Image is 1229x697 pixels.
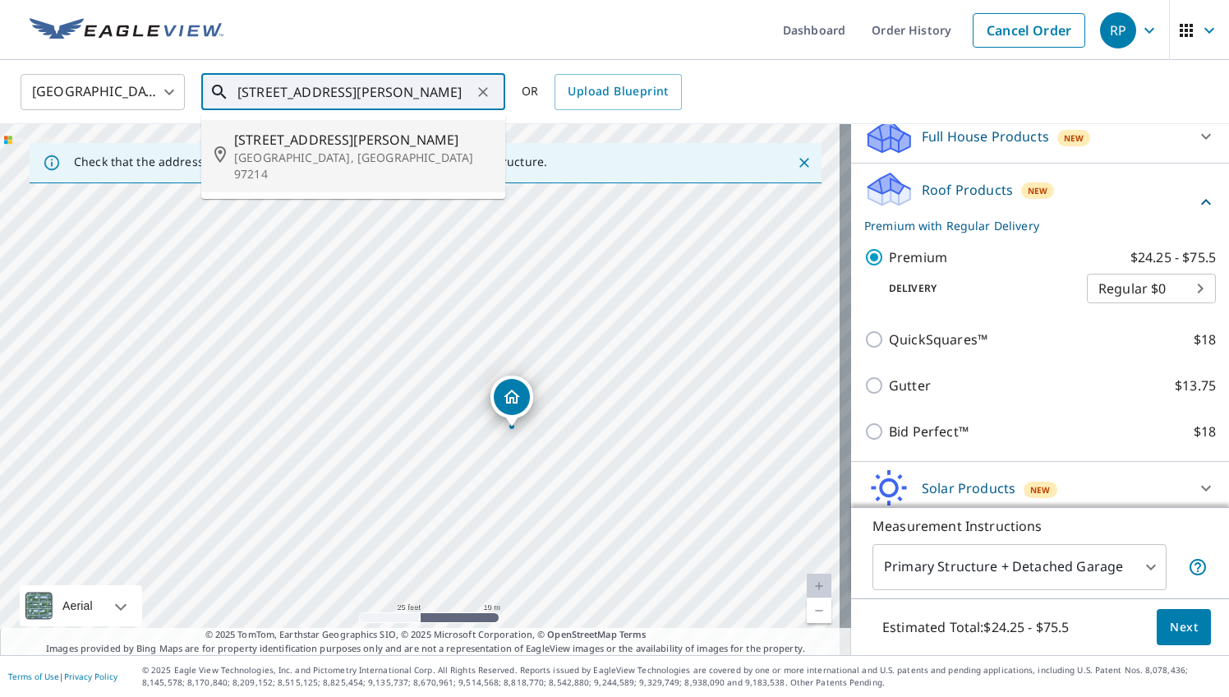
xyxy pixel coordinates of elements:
[490,376,533,427] div: Dropped pin, building 1, Residential property, 3803 SE Grant Ct Portland, OR 97214
[237,69,472,115] input: Search by address or latitude-longitude
[872,544,1167,590] div: Primary Structure + Detached Garage
[889,247,947,267] p: Premium
[64,671,117,682] a: Privacy Policy
[973,13,1085,48] a: Cancel Order
[1100,12,1136,48] div: RP
[889,376,931,395] p: Gutter
[58,585,98,626] div: Aerial
[1064,132,1084,145] span: New
[142,664,1221,689] p: © 2025 Eagle View Technologies, Inc. and Pictometry International Corp. All Rights Reserved. Repo...
[555,74,681,110] a: Upload Blueprint
[922,180,1013,200] p: Roof Products
[74,155,547,169] p: Check that the address is accurate, then drag the marker over the correct structure.
[20,585,142,626] div: Aerial
[234,150,492,182] p: [GEOGRAPHIC_DATA], [GEOGRAPHIC_DATA] 97214
[889,422,969,441] p: Bid Perfect™
[205,628,647,642] span: © 2025 TomTom, Earthstar Geographics SIO, © 2025 Microsoft Corporation, ©
[30,18,223,43] img: EV Logo
[1157,609,1211,646] button: Next
[1030,483,1050,496] span: New
[8,671,59,682] a: Terms of Use
[864,170,1216,234] div: Roof ProductsNewPremium with Regular Delivery
[1194,422,1216,441] p: $18
[869,609,1083,645] p: Estimated Total: $24.25 - $75.5
[234,130,492,150] span: [STREET_ADDRESS][PERSON_NAME]
[1194,330,1216,349] p: $18
[522,74,682,110] div: OR
[1130,247,1216,267] p: $24.25 - $75.5
[1188,557,1208,577] span: Your report will include the primary structure and a detached garage if one exists.
[1028,184,1047,197] span: New
[547,628,616,640] a: OpenStreetMap
[922,127,1049,146] p: Full House Products
[889,330,987,349] p: QuickSquares™
[1170,617,1198,638] span: Next
[21,69,185,115] div: [GEOGRAPHIC_DATA]
[807,574,831,598] a: Current Level 20, Zoom In Disabled
[1087,265,1216,312] div: Regular $0
[1175,376,1216,395] p: $13.75
[472,81,495,104] button: Clear
[864,117,1216,156] div: Full House ProductsNew
[922,478,1015,498] p: Solar Products
[864,469,1216,508] div: Solar ProductsNew
[807,598,831,623] a: Current Level 20, Zoom Out
[872,516,1208,536] p: Measurement Instructions
[794,152,815,173] button: Close
[568,81,668,102] span: Upload Blueprint
[619,628,647,640] a: Terms
[864,217,1196,234] p: Premium with Regular Delivery
[864,281,1087,296] p: Delivery
[8,672,117,681] p: |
